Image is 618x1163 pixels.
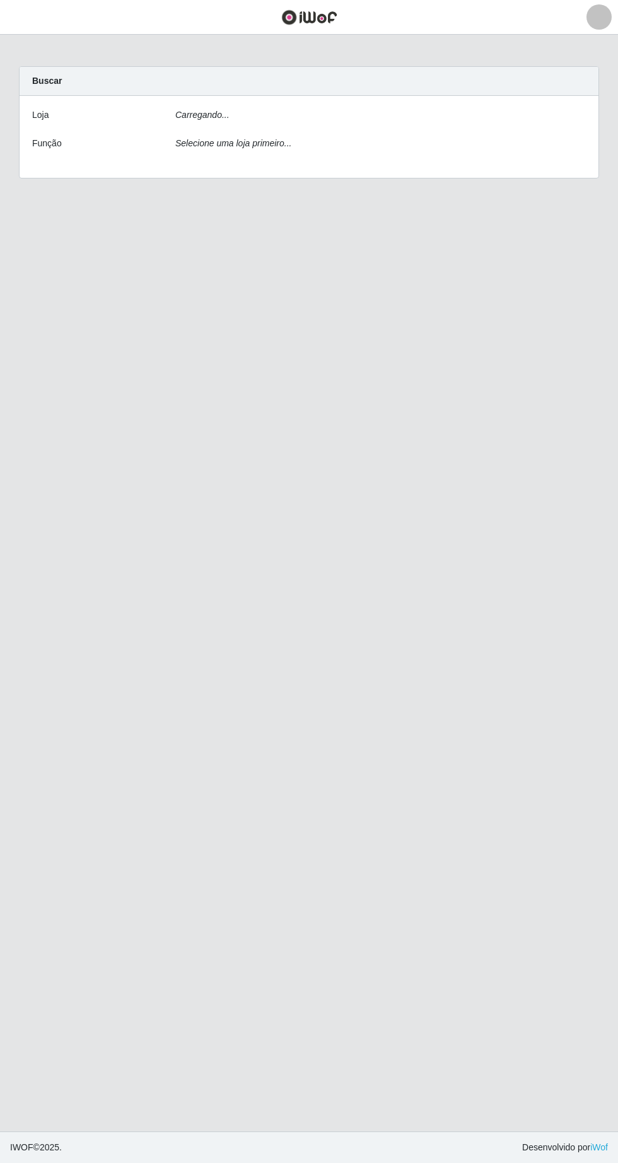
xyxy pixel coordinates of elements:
[175,110,230,120] i: Carregando...
[281,9,337,25] img: CoreUI Logo
[32,76,62,86] strong: Buscar
[590,1142,608,1152] a: iWof
[522,1141,608,1154] span: Desenvolvido por
[32,108,49,122] label: Loja
[10,1141,62,1154] span: © 2025 .
[10,1142,33,1152] span: IWOF
[175,138,291,148] i: Selecione uma loja primeiro...
[32,137,62,150] label: Função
